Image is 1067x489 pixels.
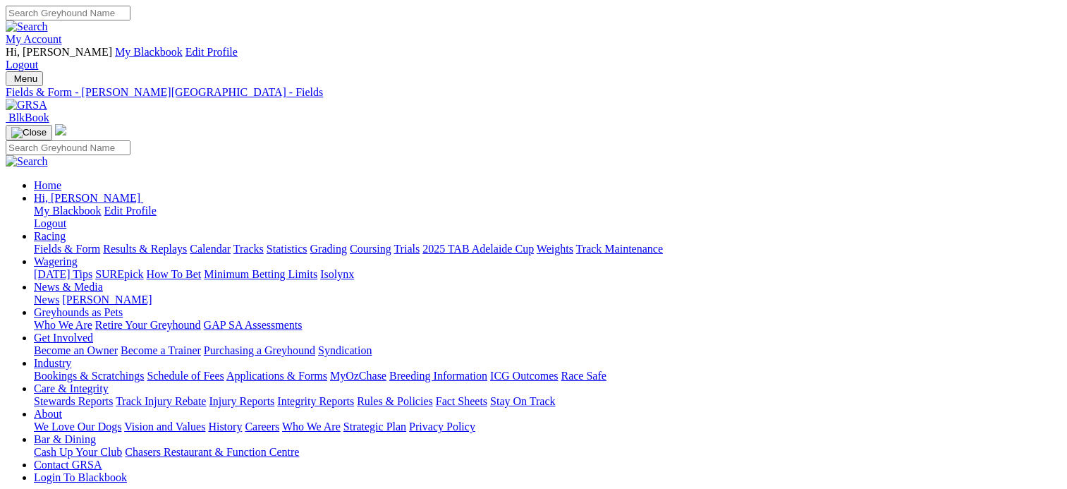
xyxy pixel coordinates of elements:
img: Search [6,155,48,168]
a: Breeding Information [389,370,487,382]
a: Schedule of Fees [147,370,224,382]
button: Toggle navigation [6,71,43,86]
a: Home [34,179,61,191]
a: Stay On Track [490,395,555,407]
a: Coursing [350,243,391,255]
a: Contact GRSA [34,459,102,471]
img: logo-grsa-white.png [55,124,66,135]
a: News [34,294,59,306]
div: My Account [6,46,1061,71]
a: Wagering [34,255,78,267]
a: Bookings & Scratchings [34,370,144,382]
a: Syndication [318,344,372,356]
div: Industry [34,370,1061,382]
a: About [34,408,62,420]
a: Calendar [190,243,231,255]
span: Hi, [PERSON_NAME] [34,192,140,204]
img: Search [6,20,48,33]
a: Fields & Form - [PERSON_NAME][GEOGRAPHIC_DATA] - Fields [6,86,1061,99]
a: SUREpick [95,268,143,280]
a: Results & Replays [103,243,187,255]
input: Search [6,140,130,155]
span: Hi, [PERSON_NAME] [6,46,112,58]
img: Close [11,127,47,138]
a: My Blackbook [115,46,183,58]
a: Purchasing a Greyhound [204,344,315,356]
a: Chasers Restaurant & Function Centre [125,446,299,458]
a: Hi, [PERSON_NAME] [34,192,143,204]
a: Injury Reports [209,395,274,407]
a: BlkBook [6,111,49,123]
a: Tracks [233,243,264,255]
a: Grading [310,243,347,255]
a: ICG Outcomes [490,370,558,382]
a: Fields & Form [34,243,100,255]
a: Login To Blackbook [34,471,127,483]
a: Statistics [267,243,307,255]
a: Retire Your Greyhound [95,319,201,331]
a: Minimum Betting Limits [204,268,317,280]
a: 2025 TAB Adelaide Cup [422,243,534,255]
a: Who We Are [34,319,92,331]
a: Privacy Policy [409,421,475,433]
a: We Love Our Dogs [34,421,121,433]
a: Race Safe [561,370,606,382]
a: Fact Sheets [436,395,487,407]
button: Toggle navigation [6,125,52,140]
a: My Blackbook [34,205,102,217]
input: Search [6,6,130,20]
a: Cash Up Your Club [34,446,122,458]
a: GAP SA Assessments [204,319,303,331]
a: [PERSON_NAME] [62,294,152,306]
a: Careers [245,421,279,433]
a: Track Maintenance [576,243,663,255]
div: About [34,421,1061,433]
a: Edit Profile [185,46,238,58]
div: Get Involved [34,344,1061,357]
a: Applications & Forms [226,370,327,382]
a: Care & Integrity [34,382,109,394]
a: Stewards Reports [34,395,113,407]
a: Bar & Dining [34,433,96,445]
a: Logout [34,217,66,229]
span: BlkBook [8,111,49,123]
span: Menu [14,73,37,84]
div: Hi, [PERSON_NAME] [34,205,1061,230]
div: Wagering [34,268,1061,281]
a: MyOzChase [330,370,386,382]
div: Bar & Dining [34,446,1061,459]
a: Logout [6,59,38,71]
a: Trials [394,243,420,255]
a: [DATE] Tips [34,268,92,280]
div: Greyhounds as Pets [34,319,1061,332]
a: Get Involved [34,332,93,344]
a: Integrity Reports [277,395,354,407]
a: Strategic Plan [343,421,406,433]
a: Rules & Policies [357,395,433,407]
a: Become a Trainer [121,344,201,356]
a: Track Injury Rebate [116,395,206,407]
div: Racing [34,243,1061,255]
a: Edit Profile [104,205,157,217]
a: My Account [6,33,62,45]
a: Greyhounds as Pets [34,306,123,318]
a: Racing [34,230,66,242]
a: History [208,421,242,433]
a: How To Bet [147,268,202,280]
a: Who We Are [282,421,341,433]
a: News & Media [34,281,103,293]
img: GRSA [6,99,47,111]
a: Weights [537,243,573,255]
div: News & Media [34,294,1061,306]
a: Isolynx [320,268,354,280]
div: Care & Integrity [34,395,1061,408]
a: Become an Owner [34,344,118,356]
a: Industry [34,357,71,369]
a: Vision and Values [124,421,205,433]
